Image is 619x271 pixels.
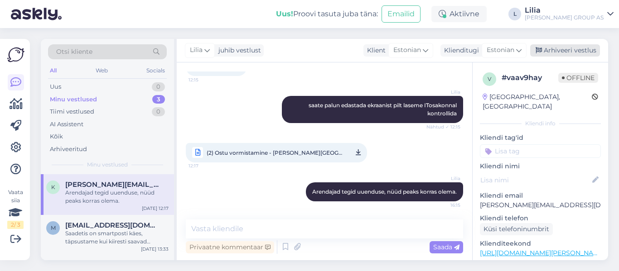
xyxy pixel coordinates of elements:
div: Kõik [50,132,63,141]
span: 12:15 [189,76,222,83]
b: Uus! [276,10,293,18]
span: Estonian [487,45,514,55]
p: Kliendi tag'id [480,133,601,143]
a: [URL][DOMAIN_NAME][PERSON_NAME] [480,249,605,257]
img: Askly Logo [7,46,24,63]
div: Klient [363,46,386,55]
span: Minu vestlused [87,161,128,169]
span: 12:17 [189,160,222,171]
input: Lisa nimi [480,175,590,185]
div: Proovi tasuta juba täna: [276,9,378,19]
span: Offline [558,73,598,83]
div: Uus [50,82,61,91]
div: Privaatne kommentaar [186,241,274,253]
p: Kliendi email [480,191,601,200]
span: k [51,184,55,190]
button: Emailid [382,5,421,23]
div: 0 [152,82,165,91]
div: Kliendi info [480,119,601,128]
a: (2) Ostu vormistamine - [PERSON_NAME][GEOGRAPHIC_DATA]pdf12:17 [186,143,367,162]
div: All [48,65,58,76]
span: Lilia [426,89,460,95]
div: Web [94,65,110,76]
span: karin.keerdo@gmail.com [65,181,160,189]
p: Kliendi telefon [480,214,601,223]
p: Klienditeekond [480,239,601,248]
div: Minu vestlused [50,95,97,104]
div: Vaata siia [7,188,24,229]
span: Saada [433,243,459,251]
span: saate palun edastada ekraanist pilt laseme ITosakonnal kontrollida [309,102,458,117]
span: (2) Ostu vormistamine - [PERSON_NAME][GEOGRAPHIC_DATA]pdf [207,147,346,158]
p: Kliendi nimi [480,162,601,171]
span: Estonian [393,45,421,55]
span: 16:15 [426,202,460,209]
div: Aktiivne [431,6,487,22]
div: # vaav9hay [502,72,558,83]
span: Nähtud ✓ 12:15 [426,124,460,130]
div: [DATE] 13:33 [141,246,169,252]
div: [PERSON_NAME] GROUP AS [525,14,604,21]
input: Lisa tag [480,144,601,158]
div: Küsi telefoninumbrit [480,223,553,235]
span: Lilia [190,45,203,55]
div: AI Assistent [50,120,83,129]
div: Saadetis on smartposti käes, täpsustame kui kiiresti saavad toimetada. Kahjuks läks saadetis teel... [65,229,169,246]
div: Arendajad tegid uuenduse, nüüd peaks korras olema. [65,189,169,205]
div: Arhiveeri vestlus [530,44,600,57]
div: juhib vestlust [215,46,261,55]
span: v [488,76,491,82]
div: 3 [152,95,165,104]
div: [DATE] 12:17 [142,205,169,212]
div: 0 [152,107,165,116]
a: Lilia[PERSON_NAME] GROUP AS [525,7,614,21]
div: Socials [145,65,167,76]
div: [GEOGRAPHIC_DATA], [GEOGRAPHIC_DATA] [483,92,592,111]
div: Lilia [525,7,604,14]
div: Arhiveeritud [50,145,87,154]
div: Tiimi vestlused [50,107,94,116]
span: Arendajad tegid uuenduse, nüüd peaks korras olema. [312,188,457,195]
span: Otsi kliente [56,47,92,57]
div: 2 / 3 [7,221,24,229]
span: m [51,224,56,231]
div: L [508,8,521,20]
span: martinorav2013@gmail.com [65,221,160,229]
span: Lilia [426,175,460,182]
p: [PERSON_NAME][EMAIL_ADDRESS][DOMAIN_NAME] [480,200,601,210]
div: Klienditugi [440,46,479,55]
